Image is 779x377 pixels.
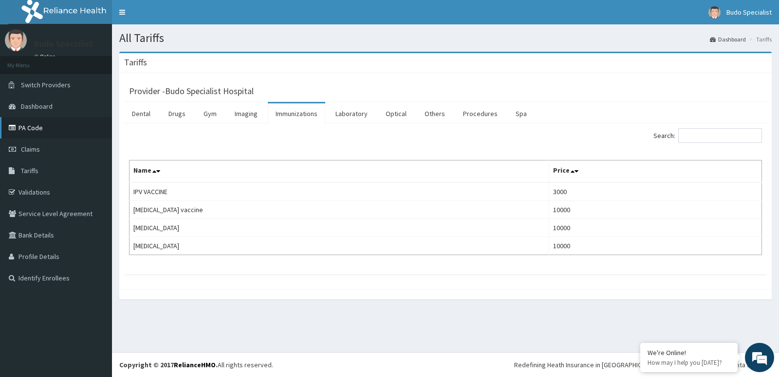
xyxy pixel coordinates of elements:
[378,103,414,124] a: Optical
[328,103,375,124] a: Laboratory
[508,103,535,124] a: Spa
[119,360,218,369] strong: Copyright © 2017 .
[130,219,549,237] td: [MEDICAL_DATA]
[21,145,40,154] span: Claims
[648,348,730,357] div: We're Online!
[124,58,147,67] h3: Tariffs
[130,237,549,255] td: [MEDICAL_DATA]
[549,219,762,237] td: 10000
[514,360,772,370] div: Redefining Heath Insurance in [GEOGRAPHIC_DATA] using Telemedicine and Data Science!
[21,80,71,89] span: Switch Providers
[549,237,762,255] td: 10000
[653,128,762,143] label: Search:
[21,102,53,111] span: Dashboard
[708,6,721,19] img: User Image
[56,123,134,221] span: We're online!
[18,49,39,73] img: d_794563401_company_1708531726252_794563401
[130,182,549,201] td: IPV VACCINE
[549,182,762,201] td: 3000
[5,266,185,300] textarea: Type your message and hit 'Enter'
[726,8,772,17] span: Budo Specialist
[160,5,183,28] div: Minimize live chat window
[174,360,216,369] a: RelianceHMO
[227,103,265,124] a: Imaging
[268,103,325,124] a: Immunizations
[130,160,549,183] th: Name
[549,160,762,183] th: Price
[710,35,746,43] a: Dashboard
[455,103,505,124] a: Procedures
[119,32,772,44] h1: All Tariffs
[34,40,93,48] p: Budo Specialist
[21,166,38,175] span: Tariffs
[112,352,779,377] footer: All rights reserved.
[161,103,193,124] a: Drugs
[678,128,762,143] input: Search:
[130,201,549,219] td: [MEDICAL_DATA] vaccine
[129,87,254,96] h3: Provider - Budo Specialist Hospital
[34,53,57,60] a: Online
[417,103,453,124] a: Others
[196,103,224,124] a: Gym
[5,29,27,51] img: User Image
[648,358,730,367] p: How may I help you today?
[51,55,164,67] div: Chat with us now
[124,103,158,124] a: Dental
[549,201,762,219] td: 10000
[747,35,772,43] li: Tariffs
